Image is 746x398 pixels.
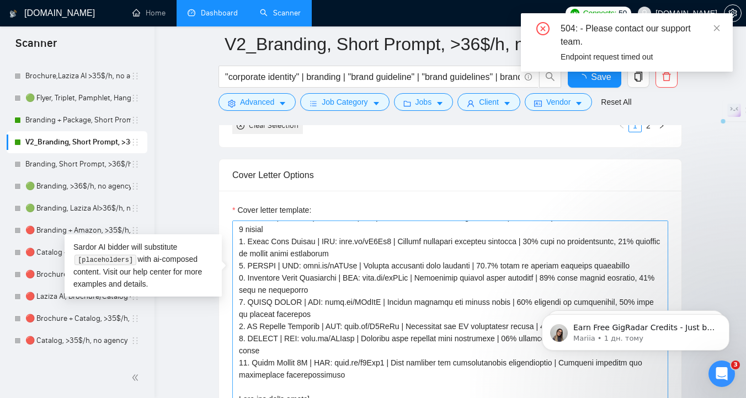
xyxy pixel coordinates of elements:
a: setting [724,9,742,18]
button: settingAdvancedcaret-down [219,93,296,111]
div: Endpoint request timed out [561,51,720,63]
li: Next Page [655,119,668,132]
button: folderJobscaret-down [394,93,454,111]
a: searchScanner [260,8,301,18]
input: Scanner name... [225,30,659,58]
li: V2_Branding, Short Prompt, >36$/h, no agency [7,131,147,153]
span: close [713,24,721,32]
li: 🔴 Catalog + Amazon, >35$/h, no agency [7,241,147,263]
a: Branding, Short Prompt, >36$/h, no agency [25,153,131,175]
a: dashboardDashboard [188,8,238,18]
span: Advanced [240,96,274,108]
li: 🟢 Branding, >36$/h, no agency [7,175,147,197]
div: 504: - Please contact our support team. [561,22,720,49]
span: right [658,122,665,129]
span: Client [479,96,499,108]
button: right [655,119,668,132]
a: 🔴 Brochure/Catalog + Branding, >35$/h, no agency [25,263,131,286]
li: 🔴 Laziza AI, Brochure/Catalog + Branding, >35$/h, no agency [7,286,147,308]
span: Connects: [583,7,616,19]
span: bars [310,99,317,107]
a: Brochure,Laziza AI >35$/h, no agency [25,65,131,87]
span: setting [228,99,236,107]
span: holder [131,270,140,279]
li: 🟢 Branding, Laziza AI>36$/h, no agency [7,197,147,219]
li: Amazon, >35$/h, no agency [7,352,147,374]
img: logo [9,5,17,23]
span: close-circle [536,22,550,35]
span: Vendor [546,96,571,108]
button: userClientcaret-down [457,93,520,111]
span: holder [131,314,140,323]
div: Cover Letter Options [232,159,668,191]
span: Scanner [7,35,66,58]
span: close-circle [237,122,244,130]
span: 3 [731,361,740,369]
input: Search Freelance Jobs... [225,70,520,84]
span: caret-down [279,99,286,107]
a: Branding + Package, Short Prompt, >36$/h, no agency [25,109,131,131]
span: user [641,9,648,17]
span: holder [131,204,140,213]
span: setting [724,9,741,18]
div: Clear Selection [249,120,299,132]
span: holder [131,116,140,125]
a: 🔴 Brochure + Catalog, >35$/h, no agency [25,308,131,330]
li: 🔴 Catalog, >35$/h, no agency [7,330,147,352]
span: Jobs [415,96,432,108]
li: 2 [642,119,655,132]
button: idcardVendorcaret-down [525,93,592,111]
span: caret-down [575,99,583,107]
span: holder [131,336,140,345]
span: caret-down [503,99,511,107]
li: Brochure,Laziza AI >35$/h, no agency [7,65,147,87]
span: caret-down [372,99,380,107]
iframe: Intercom live chat [708,361,735,387]
span: holder [131,160,140,169]
button: left [615,119,628,132]
span: folder [403,99,411,107]
a: V2_Branding, Short Prompt, >36$/h, no agency [25,131,131,153]
a: 🟢 Branding, Laziza AI>36$/h, no agency [25,197,131,219]
span: holder [131,182,140,191]
span: idcard [534,99,542,107]
span: double-left [131,372,142,383]
a: 1 [629,120,641,132]
span: holder [131,226,140,235]
span: 50 [619,7,627,19]
a: 🟢 Flyer, Triplet, Pamphlet, Hangout >36$/h, no agency [25,87,131,109]
a: homeHome [132,8,166,18]
a: 🔴 Catalog + Amazon, >35$/h, no agency [25,241,131,263]
a: 🔴 Laziza AI, Brochure/Catalog + Branding, >35$/h, no agency [25,286,131,308]
li: 🔴 Brochure + Catalog, >35$/h, no agency [7,308,147,330]
img: upwork-logo.png [571,9,579,18]
span: left [619,122,625,129]
li: Branding, Short Prompt, >36$/h, no agency [7,153,147,175]
span: holder [131,94,140,103]
a: 🔴 Branding + Amazon, >35$/h, no agency [25,219,131,241]
span: holder [131,248,140,257]
iframe: To enrich screen reader interactions, please activate Accessibility in Grammarly extension settings [525,291,746,368]
a: 🔴 Catalog, >35$/h, no agency [25,330,131,352]
li: 🔴 Branding + Amazon, >35$/h, no agency [7,219,147,241]
li: Branding + Package, Short Prompt, >36$/h, no agency [7,109,147,131]
span: user [467,99,475,107]
li: 1 [628,119,642,132]
li: Previous Page [615,119,628,132]
a: 2 [642,120,654,132]
a: 🟢 Branding, >36$/h, no agency [25,175,131,197]
button: barsJob Categorycaret-down [300,93,389,111]
button: setting [724,4,742,22]
a: Reset All [601,96,631,108]
span: Job Category [322,96,367,108]
span: holder [131,292,140,301]
span: holder [131,138,140,147]
span: caret-down [436,99,444,107]
label: Cover letter template: [232,204,311,216]
span: holder [131,72,140,80]
li: 🟢 Flyer, Triplet, Pamphlet, Hangout >36$/h, no agency [7,87,147,109]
